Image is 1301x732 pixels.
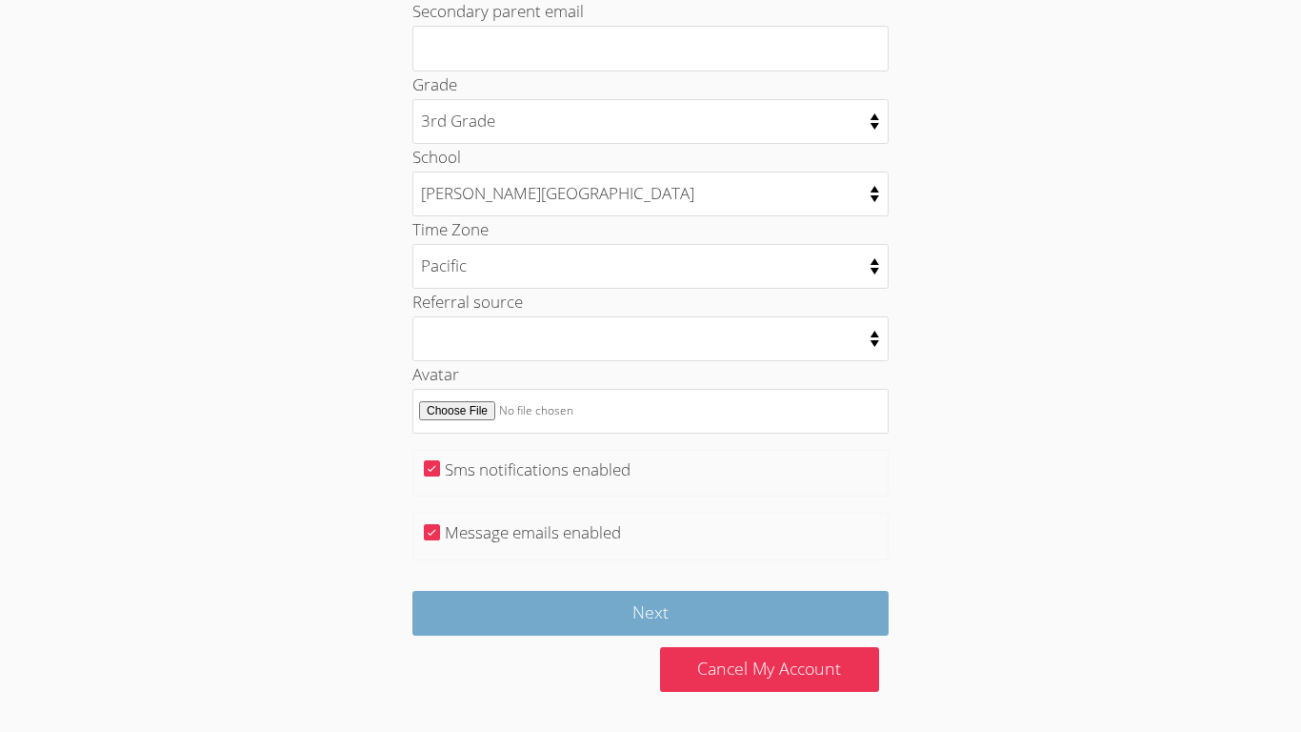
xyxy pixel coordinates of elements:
label: Message emails enabled [445,521,621,543]
label: Time Zone [412,218,489,240]
label: Referral source [412,291,523,313]
label: Grade [412,73,457,95]
label: Avatar [412,363,459,385]
a: Cancel My Account [660,647,879,692]
label: Sms notifications enabled [445,458,630,480]
input: Next [412,591,889,636]
label: School [412,146,461,168]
